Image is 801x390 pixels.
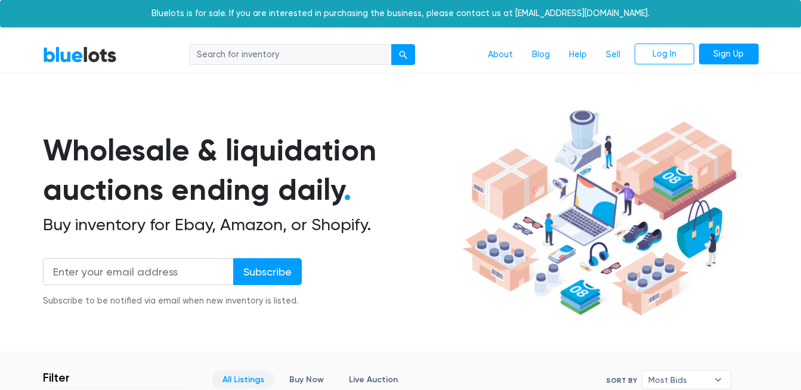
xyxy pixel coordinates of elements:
[596,44,630,66] a: Sell
[43,370,70,385] h3: Filter
[522,44,559,66] a: Blog
[706,371,731,389] b: ▾
[43,215,458,235] h2: Buy inventory for Ebay, Amazon, or Shopify.
[458,104,741,321] img: hero-ee84e7d0318cb26816c560f6b4441b76977f77a177738b4e94f68c95b2b83dbb.png
[606,375,637,386] label: Sort By
[339,370,408,389] a: Live Auction
[43,295,302,308] div: Subscribe to be notified via email when new inventory is listed.
[43,46,117,63] a: BlueLots
[212,370,274,389] a: All Listings
[43,131,458,210] h1: Wholesale & liquidation auctions ending daily
[43,258,234,285] input: Enter your email address
[635,44,694,65] a: Log In
[699,44,759,65] a: Sign Up
[344,172,351,208] span: .
[559,44,596,66] a: Help
[279,370,334,389] a: Buy Now
[189,44,392,66] input: Search for inventory
[648,371,708,389] span: Most Bids
[478,44,522,66] a: About
[233,258,302,285] input: Subscribe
